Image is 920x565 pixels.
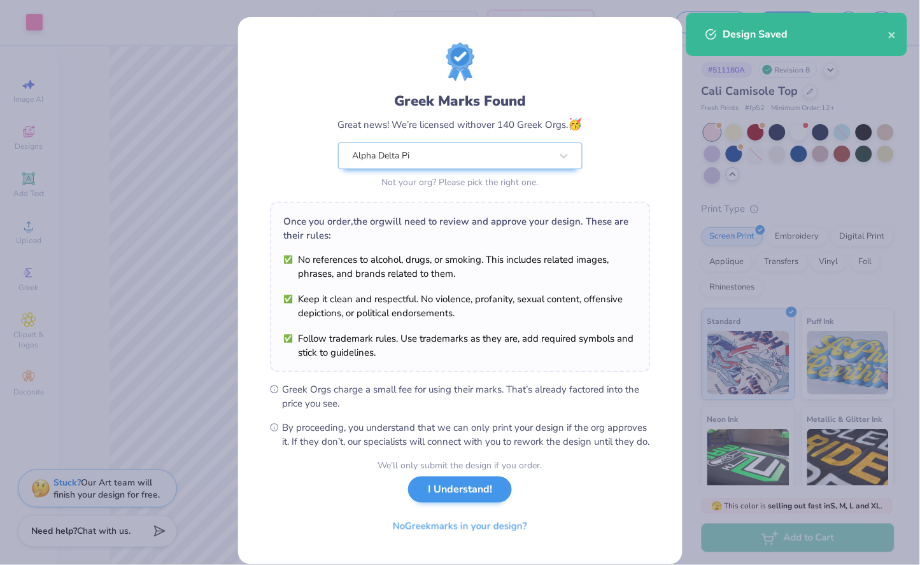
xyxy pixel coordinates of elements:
button: close [888,27,897,42]
li: No references to alcohol, drugs, or smoking. This includes related images, phrases, and brands re... [284,253,637,281]
div: Greek Marks Found [338,91,583,111]
li: Follow trademark rules. Use trademarks as they are, add required symbols and stick to guidelines. [284,331,637,359]
button: I Understand! [408,477,512,503]
button: NoGreekmarks in your design? [382,513,538,540]
div: We’ll only submit the design if you order. [378,459,542,472]
div: Not your org? Please pick the right one. [338,176,583,189]
img: license-marks-badge.png [446,43,474,81]
span: Greek Orgs charge a small fee for using their marks. That’s already factored into the price you see. [283,382,651,410]
li: Keep it clean and respectful. No violence, profanity, sexual content, offensive depictions, or po... [284,292,637,320]
span: By proceeding, you understand that we can only print your design if the org approves it. If they ... [283,421,651,449]
div: Once you order, the org will need to review and approve your design. These are their rules: [284,214,637,242]
div: Design Saved [723,27,888,42]
span: 🥳 [569,116,583,132]
div: Great news! We’re licensed with over 140 Greek Orgs. [338,116,583,133]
